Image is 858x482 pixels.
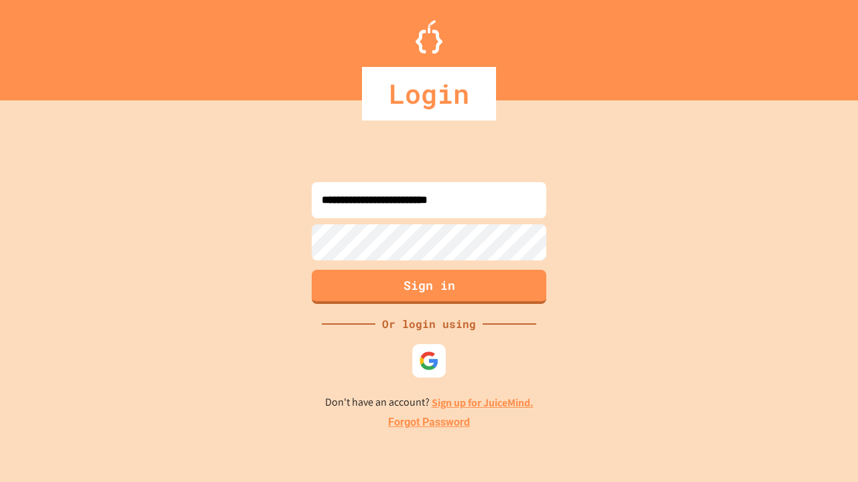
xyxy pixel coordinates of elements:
p: Don't have an account? [325,394,534,411]
a: Sign up for JuiceMind. [432,396,534,410]
img: Logo.svg [416,20,442,54]
a: Forgot Password [388,414,470,430]
div: Login [362,67,496,120]
div: Or login using [375,316,483,332]
button: Sign in [312,270,546,304]
img: google-icon.svg [419,351,439,371]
